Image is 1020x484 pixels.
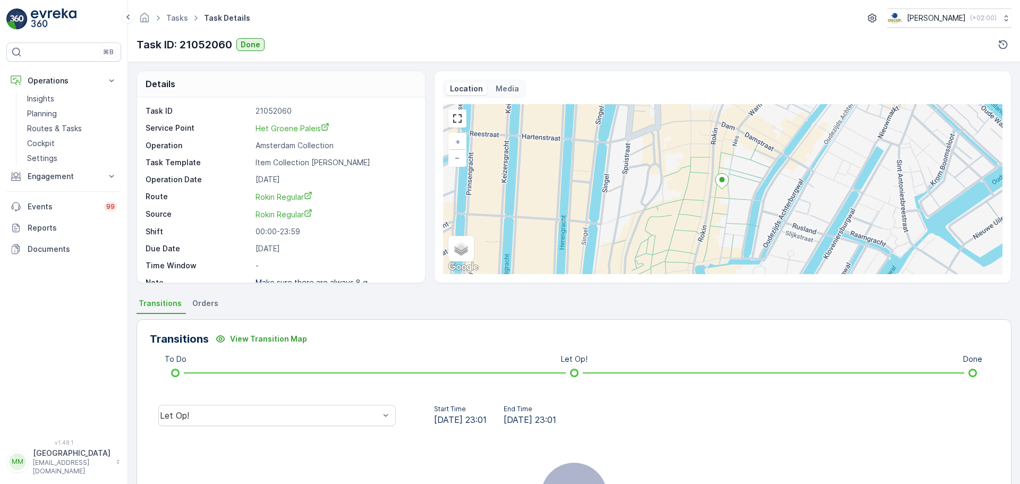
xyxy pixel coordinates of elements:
[887,12,903,24] img: basis-logo_rgb2x.png
[27,138,55,149] p: Cockpit
[146,226,251,237] p: Shift
[27,108,57,119] p: Planning
[446,260,481,274] a: Open this area in Google Maps (opens a new window)
[963,354,982,364] p: Done
[146,260,251,271] p: Time Window
[6,448,121,475] button: MM[GEOGRAPHIC_DATA][EMAIL_ADDRESS][DOMAIN_NAME]
[256,174,414,185] p: [DATE]
[28,244,117,254] p: Documents
[139,298,182,309] span: Transitions
[146,174,251,185] p: Operation Date
[561,354,588,364] p: Let Op!
[256,210,312,219] span: Rokin Regular
[434,413,487,426] span: [DATE] 23:01
[887,9,1011,28] button: [PERSON_NAME](+02:00)
[27,153,57,164] p: Settings
[28,171,100,182] p: Engagement
[160,411,379,420] div: Let Op!
[449,150,465,166] a: Zoom Out
[256,209,414,220] a: Rokin Regular
[504,413,556,426] span: [DATE] 23:01
[256,278,374,287] p: Make sure there are always 8 g...
[6,166,121,187] button: Engagement
[146,157,251,168] p: Task Template
[504,405,556,413] p: End Time
[256,243,414,254] p: [DATE]
[256,157,414,168] p: Item Collection [PERSON_NAME]
[146,277,251,288] p: Note
[139,16,150,25] a: Homepage
[449,111,465,126] a: View Fullscreen
[146,140,251,151] p: Operation
[455,153,460,162] span: −
[27,94,54,104] p: Insights
[496,83,519,94] p: Media
[446,260,481,274] img: Google
[146,106,251,116] p: Task ID
[6,9,28,30] img: logo
[449,237,473,260] a: Layers
[970,14,997,22] p: ( +02:00 )
[455,137,460,146] span: +
[236,38,265,51] button: Done
[106,202,115,211] p: 99
[6,196,121,217] a: Events99
[28,201,98,212] p: Events
[256,124,329,133] span: Het Groene Paleis
[33,448,110,458] p: [GEOGRAPHIC_DATA]
[166,13,188,22] a: Tasks
[256,106,414,116] p: 21052060
[33,458,110,475] p: [EMAIL_ADDRESS][DOMAIN_NAME]
[450,83,483,94] p: Location
[256,191,414,202] a: Rokin Regular
[256,123,414,134] a: Het Groene Paleis
[907,13,966,23] p: [PERSON_NAME]
[137,37,232,53] p: Task ID: 21052060
[256,140,414,151] p: Amsterdam Collection
[23,151,121,166] a: Settings
[6,70,121,91] button: Operations
[256,226,414,237] p: 00:00-23:59
[146,243,251,254] p: Due Date
[9,453,26,470] div: MM
[27,123,82,134] p: Routes & Tasks
[256,192,312,201] span: Rokin Regular
[6,439,121,446] span: v 1.48.1
[202,13,252,23] span: Task Details
[23,91,121,106] a: Insights
[28,223,117,233] p: Reports
[256,260,414,271] p: -
[103,48,114,56] p: ⌘B
[6,239,121,260] a: Documents
[434,405,487,413] p: Start Time
[6,217,121,239] a: Reports
[28,75,100,86] p: Operations
[146,123,251,134] p: Service Point
[165,354,186,364] p: To Do
[209,330,313,347] button: View Transition Map
[449,134,465,150] a: Zoom In
[150,331,209,347] p: Transitions
[230,334,307,344] p: View Transition Map
[146,191,251,202] p: Route
[23,136,121,151] a: Cockpit
[146,209,251,220] p: Source
[146,78,175,90] p: Details
[31,9,76,30] img: logo_light-DOdMpM7g.png
[23,121,121,136] a: Routes & Tasks
[23,106,121,121] a: Planning
[192,298,218,309] span: Orders
[241,39,260,50] p: Done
